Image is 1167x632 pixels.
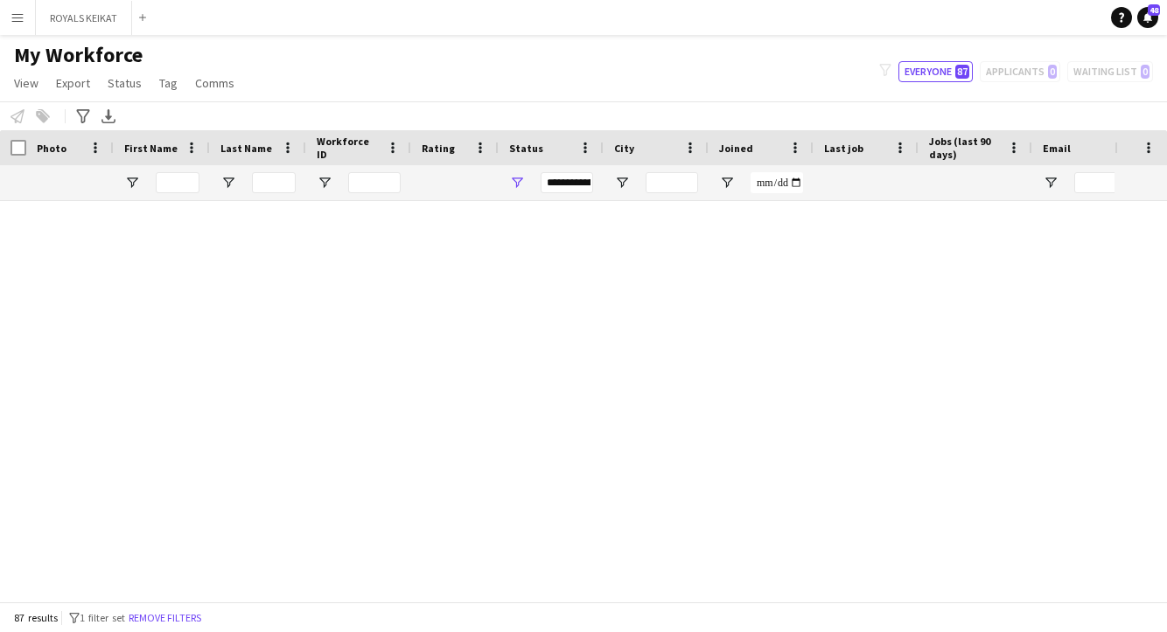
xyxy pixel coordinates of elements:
button: Open Filter Menu [509,175,525,191]
a: Comms [188,72,241,94]
span: Joined [719,142,753,155]
button: Open Filter Menu [719,175,735,191]
span: Tag [159,75,178,91]
app-action-btn: Export XLSX [98,106,119,127]
a: Export [49,72,97,94]
a: Status [101,72,149,94]
button: ROYALS KEIKAT [36,1,132,35]
button: Open Filter Menu [124,175,140,191]
span: Status [108,75,142,91]
span: Comms [195,75,234,91]
span: First Name [124,142,178,155]
span: Email [1043,142,1071,155]
span: 87 [955,65,969,79]
button: Open Filter Menu [614,175,630,191]
a: 48 [1137,7,1158,28]
a: View [7,72,45,94]
button: Open Filter Menu [1043,175,1059,191]
input: Joined Filter Input [751,172,803,193]
span: My Workforce [14,42,143,68]
span: Export [56,75,90,91]
span: View [14,75,38,91]
span: 48 [1148,4,1160,16]
span: Status [509,142,543,155]
input: City Filter Input [646,172,698,193]
input: Last Name Filter Input [252,172,296,193]
span: Jobs (last 90 days) [929,135,1001,161]
input: Workforce ID Filter Input [348,172,401,193]
span: Rating [422,142,455,155]
button: Remove filters [125,608,205,628]
span: Workforce ID [317,135,380,161]
span: City [614,142,634,155]
span: Last job [824,142,863,155]
button: Everyone87 [898,61,973,82]
input: First Name Filter Input [156,172,199,193]
a: Tag [152,72,185,94]
span: Photo [37,142,66,155]
button: Open Filter Menu [317,175,332,191]
app-action-btn: Advanced filters [73,106,94,127]
span: 1 filter set [80,611,125,624]
span: Last Name [220,142,272,155]
button: Open Filter Menu [220,175,236,191]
